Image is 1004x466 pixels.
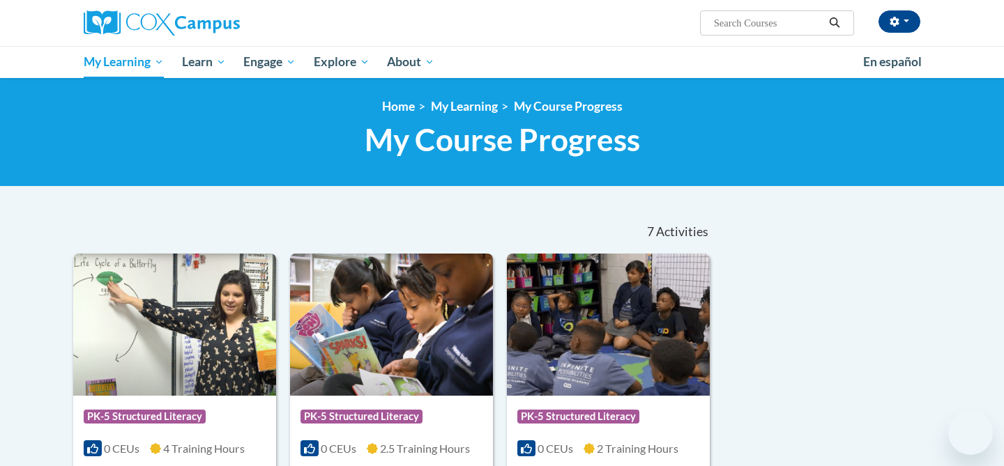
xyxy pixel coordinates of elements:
[647,224,654,240] span: 7
[84,54,164,70] span: My Learning
[75,46,173,78] a: My Learning
[173,46,235,78] a: Learn
[84,410,206,424] span: PK-5 Structured Literacy
[379,46,444,78] a: About
[863,54,922,69] span: En español
[656,224,708,240] span: Activities
[84,10,349,36] a: Cox Campus
[713,15,824,31] input: Search Courses
[234,46,305,78] a: Engage
[507,254,710,396] img: Course Logo
[854,47,931,77] a: En español
[597,442,678,455] span: 2 Training Hours
[290,254,493,396] img: Course Logo
[517,410,639,424] span: PK-5 Structured Literacy
[382,99,415,114] a: Home
[182,54,226,70] span: Learn
[387,54,434,70] span: About
[878,10,920,33] button: Account Settings
[948,410,993,455] iframe: Button to launch messaging window
[538,442,573,455] span: 0 CEUs
[380,442,470,455] span: 2.5 Training Hours
[301,410,423,424] span: PK-5 Structured Literacy
[163,442,245,455] span: 4 Training Hours
[73,254,276,396] img: Course Logo
[314,54,370,70] span: Explore
[243,54,296,70] span: Engage
[824,15,845,31] button: Search
[514,99,623,114] a: My Course Progress
[431,99,498,114] a: My Learning
[63,46,941,78] div: Main menu
[305,46,379,78] a: Explore
[104,442,139,455] span: 0 CEUs
[365,121,640,158] span: My Course Progress
[84,10,240,36] img: Cox Campus
[321,442,356,455] span: 0 CEUs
